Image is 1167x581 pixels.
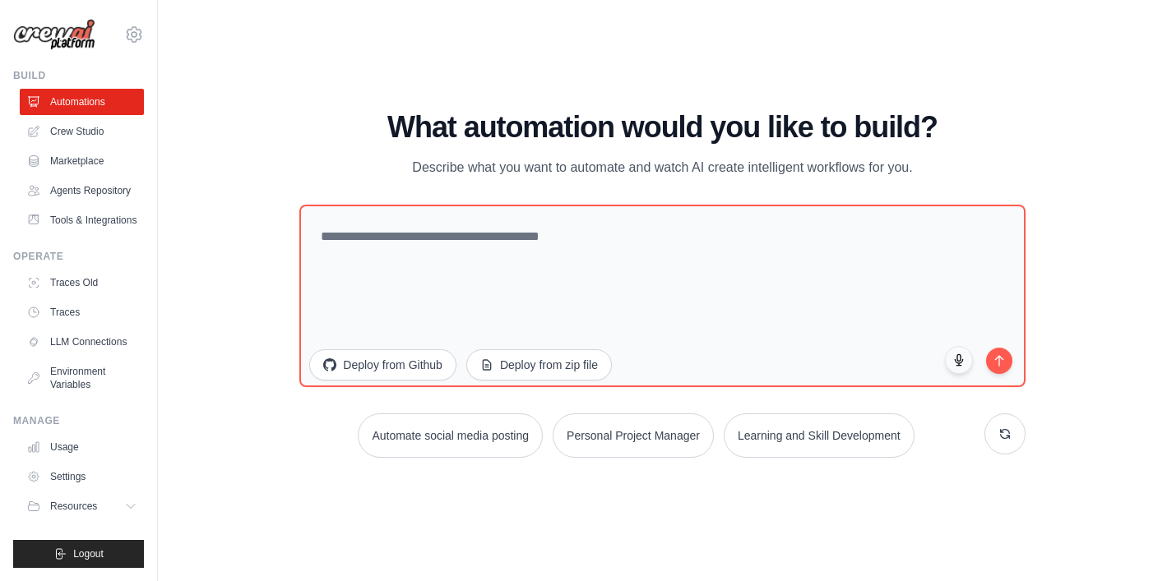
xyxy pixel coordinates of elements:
[20,358,144,398] a: Environment Variables
[20,434,144,460] a: Usage
[299,111,1025,144] h1: What automation would you like to build?
[309,349,456,380] button: Deploy from Github
[20,270,144,296] a: Traces Old
[358,413,543,458] button: Automate social media posting
[20,299,144,325] a: Traces
[20,329,144,355] a: LLM Connections
[20,207,144,233] a: Tools & Integrations
[386,157,938,178] p: Describe what you want to automate and watch AI create intelligent workflows for you.
[13,19,95,51] img: Logo
[73,547,104,560] span: Logout
[466,349,612,380] button: Deploy from zip file
[20,118,144,145] a: Crew Studio
[13,69,144,82] div: Build
[20,148,144,174] a: Marketplace
[13,414,144,427] div: Manage
[1085,502,1167,581] iframe: Chat Widget
[50,500,97,513] span: Resources
[20,178,144,204] a: Agents Repository
[20,89,144,115] a: Automations
[20,463,144,490] a: Settings
[20,493,144,519] button: Resources
[13,540,144,568] button: Logout
[724,413,915,458] button: Learning and Skill Development
[13,250,144,263] div: Operate
[553,413,714,458] button: Personal Project Manager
